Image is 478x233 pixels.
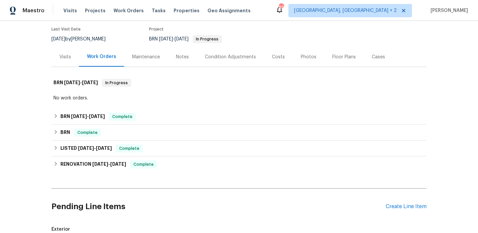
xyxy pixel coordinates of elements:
span: [DATE] [82,80,98,85]
div: Create Line Item [386,204,427,210]
div: Floor Plans [332,54,356,60]
div: BRN [DATE]-[DATE]In Progress [51,72,427,93]
span: Complete [117,145,142,152]
span: - [78,146,112,150]
span: [DATE] [159,37,173,41]
span: Project [149,27,164,31]
span: Geo Assignments [207,7,251,14]
span: - [71,114,105,119]
span: [DATE] [64,80,80,85]
span: Exterior [51,226,427,233]
h6: BRN [53,79,98,87]
span: - [64,80,98,85]
span: Complete [110,113,135,120]
span: [DATE] [175,37,189,41]
span: [DATE] [89,114,105,119]
div: No work orders. [53,95,425,101]
span: Complete [75,129,100,136]
div: Maintenance [132,54,160,60]
span: BRN [149,37,222,41]
div: 89 [279,4,283,11]
span: Complete [131,161,156,168]
span: Tasks [152,8,166,13]
h2: Pending Line Items [51,191,386,222]
div: by [PERSON_NAME] [51,35,114,43]
span: - [92,162,126,166]
span: Projects [85,7,106,14]
div: Work Orders [87,53,116,60]
span: Work Orders [114,7,144,14]
div: RENOVATION [DATE]-[DATE]Complete [51,156,427,172]
div: BRN [DATE]-[DATE]Complete [51,109,427,125]
div: LISTED [DATE]-[DATE]Complete [51,141,427,156]
div: Photos [301,54,316,60]
span: In Progress [193,37,221,41]
span: [DATE] [78,146,94,150]
h6: BRN [60,129,70,137]
span: [GEOGRAPHIC_DATA], [GEOGRAPHIC_DATA] + 2 [294,7,397,14]
span: - [159,37,189,41]
h6: BRN [60,113,105,121]
span: Properties [174,7,199,14]
div: Cases [372,54,385,60]
span: [DATE] [71,114,87,119]
h6: LISTED [60,145,112,152]
h6: RENOVATION [60,160,126,168]
span: Last Visit Date [51,27,81,31]
div: Visits [59,54,71,60]
div: Notes [176,54,189,60]
span: [DATE] [51,37,65,41]
span: [DATE] [96,146,112,150]
span: [PERSON_NAME] [428,7,468,14]
div: Condition Adjustments [205,54,256,60]
span: Maestro [23,7,44,14]
span: In Progress [103,80,130,86]
span: [DATE] [110,162,126,166]
div: Costs [272,54,285,60]
span: [DATE] [92,162,108,166]
span: Visits [63,7,77,14]
div: BRN Complete [51,125,427,141]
